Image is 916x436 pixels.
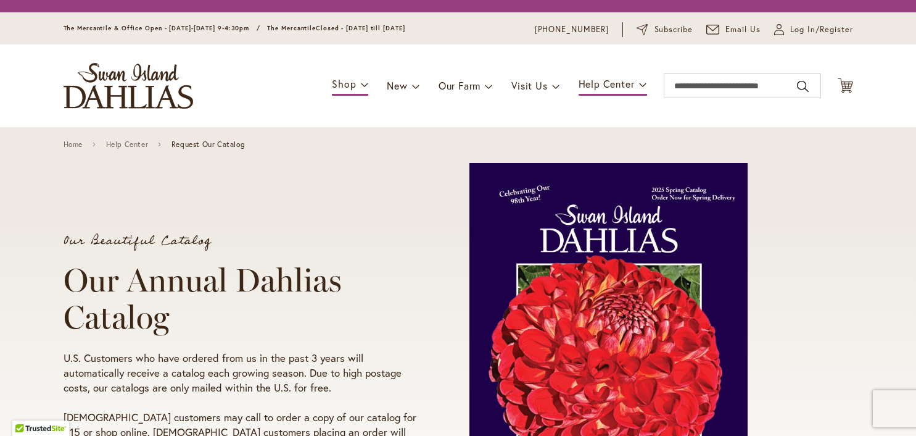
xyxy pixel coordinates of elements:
[797,77,808,96] button: Search
[64,140,83,149] a: Home
[64,24,316,32] span: The Mercantile & Office Open - [DATE]-[DATE] 9-4:30pm / The Mercantile
[654,23,693,36] span: Subscribe
[64,235,423,247] p: Our Beautiful Catalog
[106,140,149,149] a: Help Center
[511,79,547,92] span: Visit Us
[64,63,193,109] a: store logo
[774,23,853,36] a: Log In/Register
[316,24,405,32] span: Closed - [DATE] till [DATE]
[64,262,423,336] h1: Our Annual Dahlias Catalog
[332,77,356,90] span: Shop
[637,23,693,36] a: Subscribe
[706,23,761,36] a: Email Us
[579,77,635,90] span: Help Center
[64,351,423,395] p: U.S. Customers who have ordered from us in the past 3 years will automatically receive a catalog ...
[439,79,481,92] span: Our Farm
[790,23,853,36] span: Log In/Register
[535,23,609,36] a: [PHONE_NUMBER]
[171,140,245,149] span: Request Our Catalog
[387,79,407,92] span: New
[725,23,761,36] span: Email Us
